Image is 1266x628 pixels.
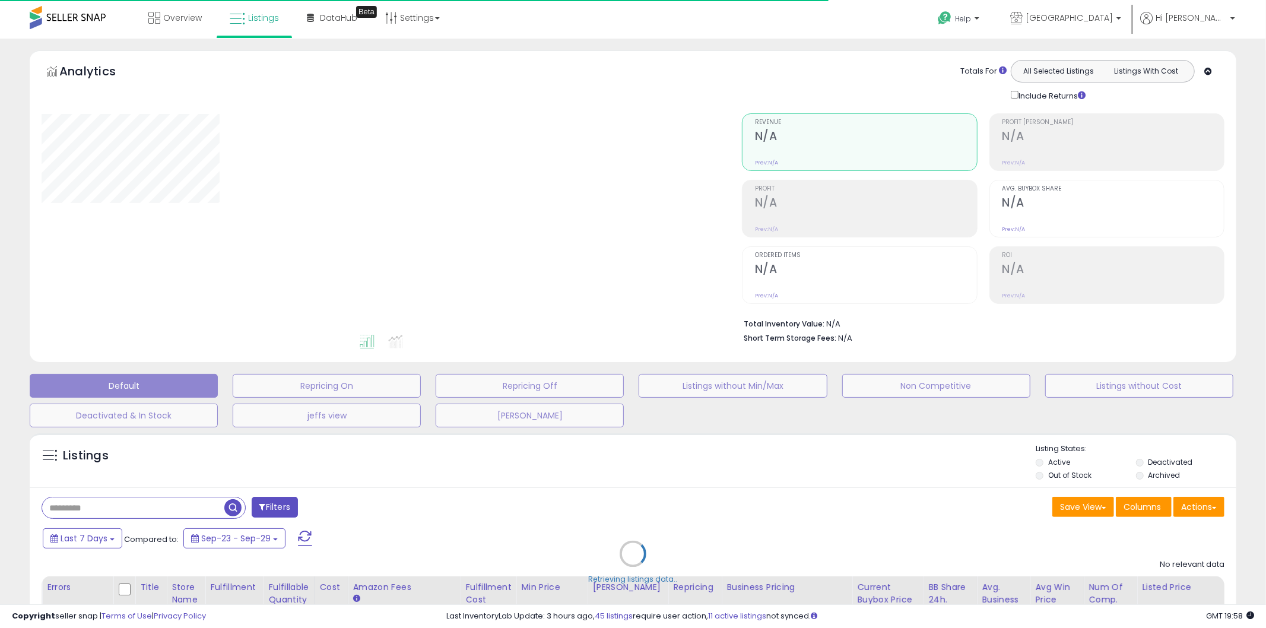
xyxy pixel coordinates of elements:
button: Listings With Cost [1102,64,1191,79]
b: Short Term Storage Fees: [744,333,836,343]
b: Total Inventory Value: [744,319,824,329]
span: [GEOGRAPHIC_DATA] [1026,12,1113,24]
button: Repricing Off [436,374,624,398]
button: Repricing On [233,374,421,398]
button: jeffs view [233,404,421,427]
div: Totals For [960,66,1007,77]
span: Hi [PERSON_NAME] [1156,12,1227,24]
span: Help [955,14,971,24]
span: Listings [248,12,279,24]
span: Revenue [755,119,976,126]
button: Deactivated & In Stock [30,404,218,427]
span: N/A [838,332,852,344]
div: Tooltip anchor [356,6,377,18]
small: Prev: N/A [1002,159,1026,166]
small: Prev: N/A [1002,226,1026,233]
h2: N/A [755,196,976,212]
h2: N/A [1002,196,1224,212]
small: Prev: N/A [755,226,778,233]
span: Ordered Items [755,252,976,259]
h2: N/A [755,262,976,278]
h2: N/A [755,129,976,145]
h2: N/A [1002,262,1224,278]
button: Non Competitive [842,374,1030,398]
button: All Selected Listings [1014,64,1103,79]
button: Listings without Cost [1045,374,1233,398]
span: ROI [1002,252,1224,259]
button: Default [30,374,218,398]
span: Avg. Buybox Share [1002,186,1224,192]
div: Retrieving listings data.. [589,575,678,585]
li: N/A [744,316,1216,330]
span: Overview [163,12,202,24]
strong: Copyright [12,610,55,621]
span: Profit [755,186,976,192]
h5: Analytics [59,63,139,83]
button: [PERSON_NAME] [436,404,624,427]
a: Hi [PERSON_NAME] [1140,12,1235,39]
small: Prev: N/A [755,292,778,299]
div: seller snap | | [12,611,206,622]
small: Prev: N/A [755,159,778,166]
h2: N/A [1002,129,1224,145]
span: DataHub [320,12,357,24]
div: Include Returns [1002,88,1100,102]
small: Prev: N/A [1002,292,1026,299]
span: Profit [PERSON_NAME] [1002,119,1224,126]
button: Listings without Min/Max [639,374,827,398]
a: Help [928,2,991,39]
i: Get Help [937,11,952,26]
